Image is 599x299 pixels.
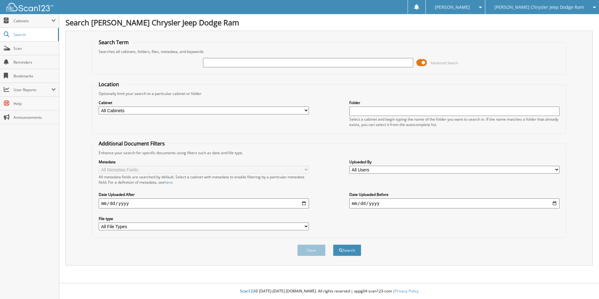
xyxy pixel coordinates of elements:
span: Bookmarks [13,73,56,79]
label: Metadata [99,159,309,165]
label: Folder [349,100,560,105]
legend: Additional Document Filters [96,140,168,147]
div: Enhance your search for specific documents using filters such as date and file type. [96,150,563,155]
label: File type [99,216,309,221]
span: Cabinets [13,18,51,24]
div: Searches all cabinets, folders, files, metadata, and keywords [96,49,563,54]
button: Search [333,244,361,256]
h1: Search [PERSON_NAME] Chrysler Jeep Dodge Ram [65,17,593,28]
div: Select a cabinet and begin typing the name of the folder you want to search in. If the name match... [349,117,560,127]
legend: Search Term [96,39,132,46]
img: scan123-logo-white.svg [6,3,53,11]
span: Help [13,101,56,106]
span: [PERSON_NAME] Chrysler Jeep Dodge Ram [494,5,584,9]
button: Clear [297,244,326,256]
span: Scan [13,46,56,51]
span: Announcements [13,115,56,120]
a: here [164,180,173,185]
span: Reminders [13,60,56,65]
div: All metadata fields are searched by default. Select a cabinet with metadata to enable filtering b... [99,174,309,185]
span: Search [13,32,55,37]
div: Optionally limit your search to a particular cabinet or folder [96,91,563,96]
legend: Location [96,81,122,88]
label: Date Uploaded Before [349,192,560,197]
span: Advanced Search [430,60,458,65]
label: Uploaded By [349,159,560,165]
span: [PERSON_NAME] [435,5,470,9]
input: start [99,198,309,208]
span: User Reports [13,87,51,92]
label: Date Uploaded After [99,192,309,197]
span: Scan123 [240,288,255,294]
a: Privacy Policy [395,288,419,294]
input: end [349,198,560,208]
label: Cabinet [99,100,309,105]
div: © [DATE]-[DATE] [DOMAIN_NAME]. All rights reserved | appg04-scan123-com | [59,284,599,299]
